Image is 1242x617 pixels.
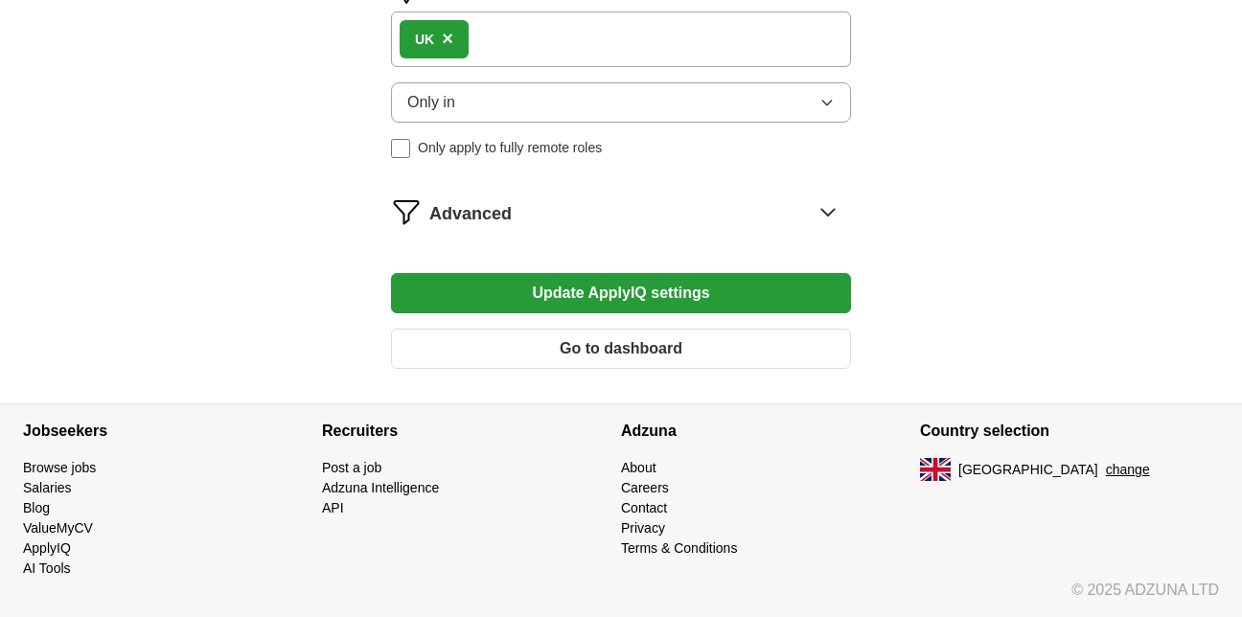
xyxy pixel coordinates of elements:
[621,460,656,475] a: About
[391,82,851,123] button: Only in
[621,540,737,556] a: Terms & Conditions
[23,560,71,576] a: AI Tools
[391,139,410,158] input: Only apply to fully remote roles
[920,404,1219,458] h4: Country selection
[322,500,344,515] a: API
[23,520,93,536] a: ValueMyCV
[322,460,381,475] a: Post a job
[621,480,669,495] a: Careers
[391,273,851,313] button: Update ApplyIQ settings
[442,28,453,49] span: ×
[23,460,96,475] a: Browse jobs
[322,480,439,495] a: Adzuna Intelligence
[391,329,851,369] button: Go to dashboard
[418,138,602,158] span: Only apply to fully remote roles
[391,196,422,227] img: filter
[23,500,50,515] a: Blog
[429,201,512,227] span: Advanced
[415,30,434,50] div: UK
[621,500,667,515] a: Contact
[920,458,951,481] img: UK flag
[958,460,1098,480] span: [GEOGRAPHIC_DATA]
[23,540,71,556] a: ApplyIQ
[621,520,665,536] a: Privacy
[1106,460,1150,480] button: change
[407,91,455,114] span: Only in
[442,25,453,54] button: ×
[8,579,1234,617] div: © 2025 ADZUNA LTD
[23,480,72,495] a: Salaries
